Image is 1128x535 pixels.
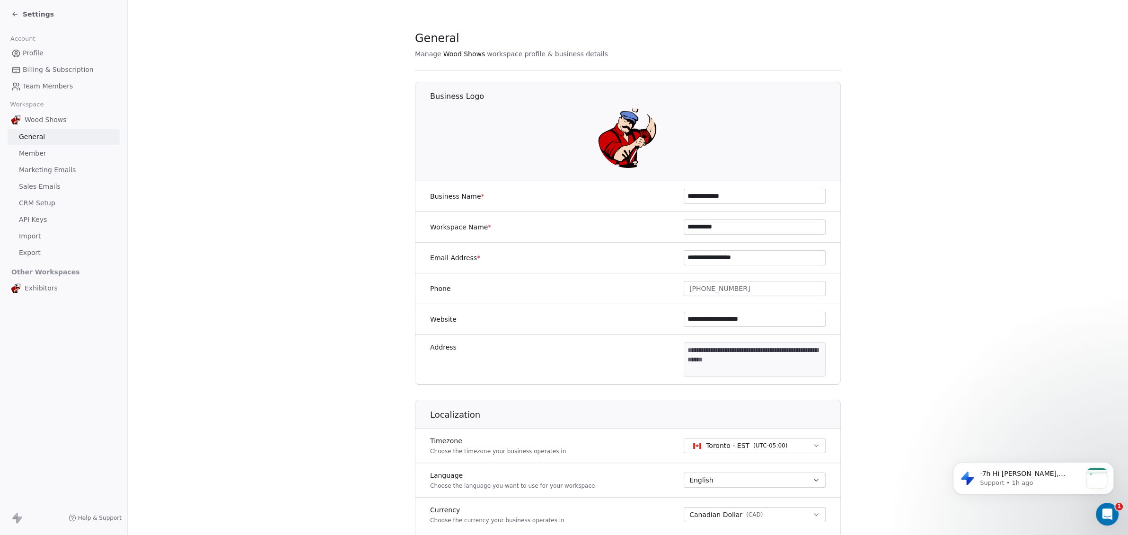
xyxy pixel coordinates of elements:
span: CRM Setup [19,198,55,208]
a: General [8,129,120,145]
label: Language [430,471,595,480]
button: [PHONE_NUMBER] [684,281,826,296]
a: Billing & Subscription [8,62,120,78]
a: Marketing Emails [8,162,120,178]
span: Team Members [23,81,73,91]
span: General [19,132,45,142]
label: Currency [430,505,564,515]
span: Toronto - EST [706,441,749,450]
iframe: Intercom notifications message [939,443,1128,509]
span: Profile [23,48,44,58]
a: Help & Support [69,514,122,522]
span: Wood Shows [25,115,67,124]
p: Choose the timezone your business operates in [430,447,566,455]
span: ·7h Hi [PERSON_NAME], Thanks for reaching out. Looks like the domain [DOMAIN_NAME] is currently u... [41,26,143,175]
span: Marketing Emails [19,165,76,175]
a: API Keys [8,212,120,228]
h1: Localization [430,409,841,421]
a: Team Members [8,79,120,94]
span: English [689,475,714,485]
span: API Keys [19,215,47,225]
label: Timezone [430,436,566,446]
span: workspace profile & business details [487,49,608,59]
span: Member [19,149,46,158]
label: Address [430,342,457,352]
a: Export [8,245,120,261]
p: Message from Support, sent 1h ago [41,35,143,44]
a: Profile [8,45,120,61]
button: Toronto - EST(UTC-05:00) [684,438,826,453]
span: Wood Shows [443,49,485,59]
label: Phone [430,284,450,293]
label: Email Address [430,253,480,263]
span: Help & Support [78,514,122,522]
iframe: Intercom live chat [1096,503,1119,526]
p: Choose the currency your business operates in [430,517,564,524]
span: 1 [1115,503,1123,510]
label: Business Name [430,192,485,201]
a: Member [8,146,120,161]
p: Choose the language you want to use for your workspace [430,482,595,490]
span: [PHONE_NUMBER] [689,284,750,294]
span: Import [19,231,41,241]
a: Import [8,228,120,244]
span: Billing & Subscription [23,65,94,75]
span: ( UTC-05:00 ) [753,441,787,450]
span: Settings [23,9,54,19]
span: General [415,31,459,45]
img: logomanalone.png [11,115,21,124]
span: Workspace [6,97,48,112]
img: logomanalone.png [11,283,21,293]
a: Sales Emails [8,179,120,194]
span: Account [6,32,39,46]
span: Manage [415,49,441,59]
img: logomanalone.png [598,107,659,168]
h1: Business Logo [430,91,841,102]
span: Exhibitors [25,283,58,293]
a: CRM Setup [8,195,120,211]
label: Workspace Name [430,222,491,232]
button: Canadian Dollar(CAD) [684,507,826,522]
span: ( CAD ) [746,511,763,518]
a: Settings [11,9,54,19]
span: Export [19,248,41,258]
span: Sales Emails [19,182,61,192]
span: Other Workspaces [8,264,84,280]
label: Website [430,315,457,324]
span: Canadian Dollar [689,510,742,520]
